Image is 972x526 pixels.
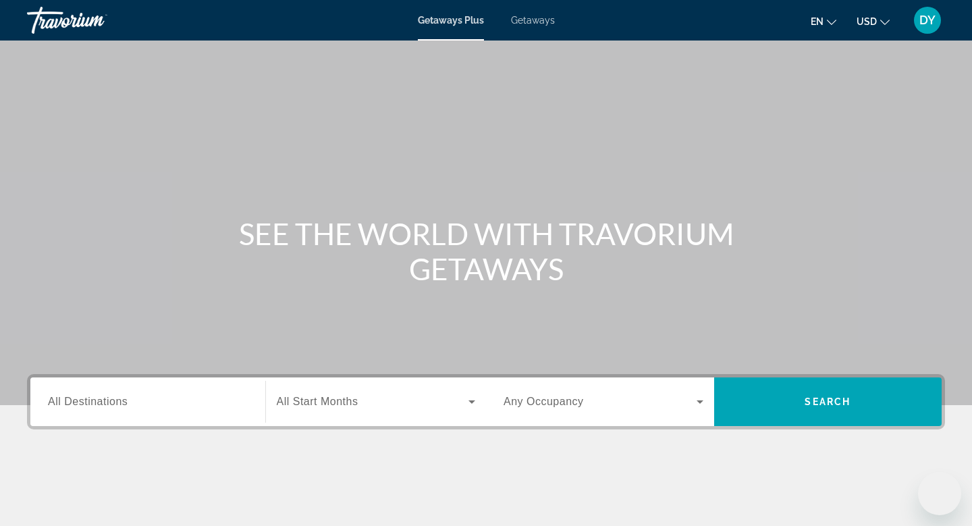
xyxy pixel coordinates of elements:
[511,15,555,26] a: Getaways
[277,396,358,407] span: All Start Months
[811,11,836,31] button: Change language
[27,3,162,38] a: Travorium
[30,377,942,426] div: Search widget
[233,216,739,286] h1: SEE THE WORLD WITH TRAVORIUM GETAWAYS
[918,472,961,515] iframe: Button to launch messaging window
[811,16,823,27] span: en
[714,377,942,426] button: Search
[418,15,484,26] a: Getaways Plus
[805,396,850,407] span: Search
[857,16,877,27] span: USD
[919,14,936,27] span: DY
[48,396,128,407] span: All Destinations
[857,11,890,31] button: Change currency
[910,6,945,34] button: User Menu
[504,396,584,407] span: Any Occupancy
